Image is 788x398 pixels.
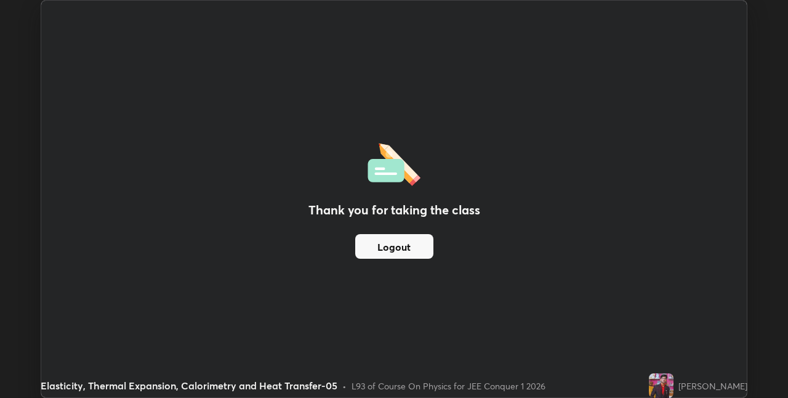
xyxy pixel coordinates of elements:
div: Elasticity, Thermal Expansion, Calorimetry and Heat Transfer-05 [41,378,337,393]
img: 62741a6fc56e4321a437aeefe8689af7.22033213_3 [649,373,673,398]
img: offlineFeedback.1438e8b3.svg [368,139,420,186]
h2: Thank you for taking the class [308,201,480,219]
button: Logout [355,234,433,259]
div: L93 of Course On Physics for JEE Conquer 1 2026 [352,380,545,392]
div: • [342,380,347,392]
div: [PERSON_NAME] [678,380,747,392]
